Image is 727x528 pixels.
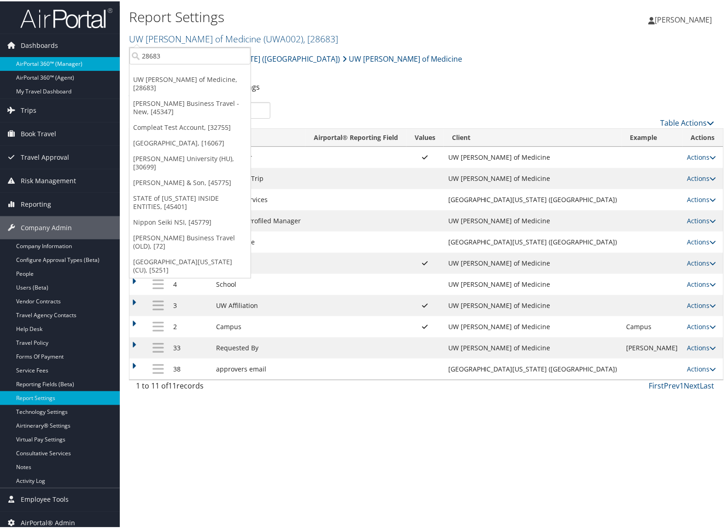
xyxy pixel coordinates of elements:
td: Rule Class [211,251,305,273]
span: 11 [168,379,176,389]
a: UW [PERSON_NAME] of Medicine [129,31,338,44]
td: 33 [169,336,211,357]
img: airportal-logo.png [20,6,112,28]
a: Table Actions [661,116,715,127]
a: [PERSON_NAME] Business Travel - New, [45347] [129,94,251,118]
td: UW [PERSON_NAME] of Medicine [444,251,622,273]
td: UW [PERSON_NAME] of Medicine [444,336,622,357]
td: UW Affiliation [211,294,305,315]
span: ( UWA002 ) [264,31,303,44]
span: Dashboards [21,33,58,56]
td: 2 [169,315,211,336]
span: [PERSON_NAME] [655,13,712,23]
div: 1 to 11 of records [136,379,270,395]
td: UW [PERSON_NAME] of Medicine [444,315,622,336]
a: Actions [687,236,716,245]
td: Campus [622,315,683,336]
td: UW [PERSON_NAME] of Medicine [444,167,622,188]
a: [PERSON_NAME] & Son, [45775] [129,174,251,189]
th: Values [406,128,444,145]
td: VIP Paid Services [211,188,305,209]
a: [PERSON_NAME] [649,5,721,32]
td: School [211,273,305,294]
a: Actions [687,321,716,330]
td: [GEOGRAPHIC_DATA][US_STATE] ([GEOGRAPHIC_DATA]) [444,357,622,378]
a: Actions [687,173,716,181]
a: UW [PERSON_NAME] of Medicine, [28683] [129,70,251,94]
h1: Report Settings [129,6,524,25]
td: [GEOGRAPHIC_DATA][US_STATE] ([GEOGRAPHIC_DATA]) [444,188,622,209]
span: Reporting [21,191,51,215]
td: 4 [169,273,211,294]
a: 1 [680,379,684,389]
a: Actions [687,342,716,351]
td: UW [PERSON_NAME] of Medicine [444,273,622,294]
th: Airportal&reg; Reporting Field [305,128,406,145]
span: Risk Management [21,168,76,191]
a: [PERSON_NAME] University (HU), [30699] [129,150,251,174]
td: Cost Center [211,145,305,167]
a: Prev [664,379,680,389]
input: Search Accounts [129,46,251,63]
td: UW [PERSON_NAME] of Medicine [444,209,622,230]
a: Last [700,379,715,389]
a: [GEOGRAPHIC_DATA], [16067] [129,134,251,150]
a: Nippon Seiki NSI, [45779] [129,213,251,229]
span: Trips [21,98,36,121]
th: Actions [683,128,723,145]
a: UW [PERSON_NAME] of Medicine [342,48,462,67]
td: [PERSON_NAME] [622,336,683,357]
th: Name [211,128,305,145]
a: STATE of [US_STATE] INSIDE ENTITIES, [45401] [129,189,251,213]
a: Actions [687,300,716,308]
td: Campus [211,315,305,336]
a: Actions [687,215,716,224]
td: 3 [169,294,211,315]
span: Employee Tools [21,487,69,510]
td: UW [PERSON_NAME] of Medicine [444,294,622,315]
a: Actions [687,279,716,287]
span: Book Travel [21,121,56,144]
a: Actions [687,257,716,266]
td: approvers email [211,357,305,378]
th: Example [622,128,683,145]
a: Next [684,379,700,389]
a: Actions [687,151,716,160]
th: Client [444,128,622,145]
td: Traveler's Profiled Manager [211,209,305,230]
td: UW [PERSON_NAME] of Medicine [444,145,622,167]
td: Project Code [211,230,305,251]
a: First [649,379,664,389]
td: Purpose of Trip [211,167,305,188]
td: [GEOGRAPHIC_DATA][US_STATE] ([GEOGRAPHIC_DATA]) [444,230,622,251]
a: Actions [687,194,716,203]
span: , [ 28683 ] [303,31,338,44]
span: Travel Approval [21,145,69,168]
span: Company Admin [21,215,72,238]
a: Actions [687,363,716,372]
td: 38 [169,357,211,378]
td: Requested By [211,336,305,357]
a: [GEOGRAPHIC_DATA][US_STATE] (CU), [5251] [129,253,251,277]
a: [PERSON_NAME] Business Travel (OLD), [72] [129,229,251,253]
a: Compleat Test Account, [32755] [129,118,251,134]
